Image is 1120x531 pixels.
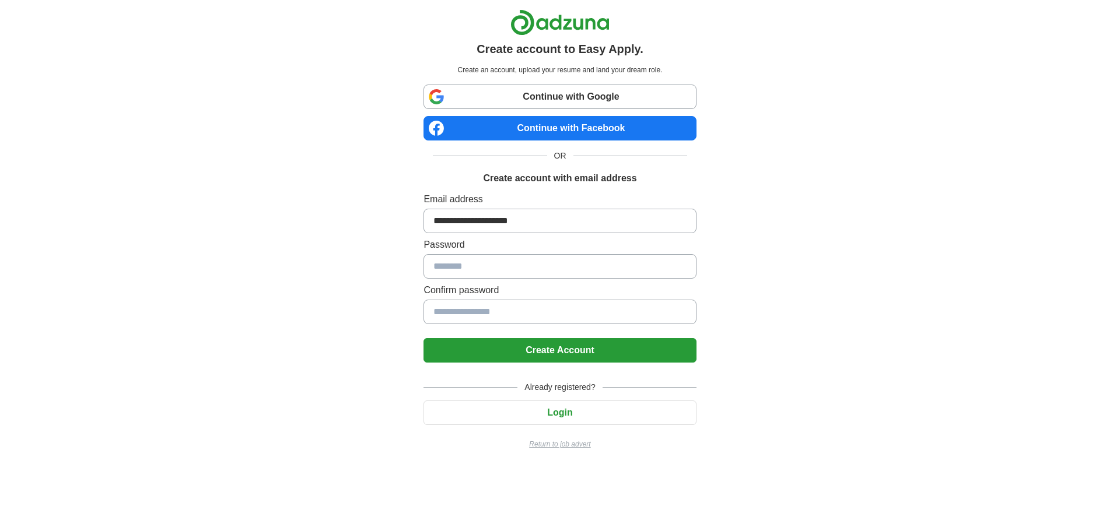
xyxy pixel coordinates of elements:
[423,407,696,417] a: Login
[477,40,643,58] h1: Create account to Easy Apply.
[510,9,610,36] img: Adzuna logo
[423,238,696,252] label: Password
[517,381,602,393] span: Already registered?
[423,439,696,449] a: Return to job advert
[423,85,696,109] a: Continue with Google
[483,171,636,185] h1: Create account with email address
[423,116,696,140] a: Continue with Facebook
[547,150,573,162] span: OR
[423,338,696,363] button: Create Account
[423,400,696,425] button: Login
[423,192,696,206] label: Email address
[423,283,696,297] label: Confirm password
[426,65,694,75] p: Create an account, upload your resume and land your dream role.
